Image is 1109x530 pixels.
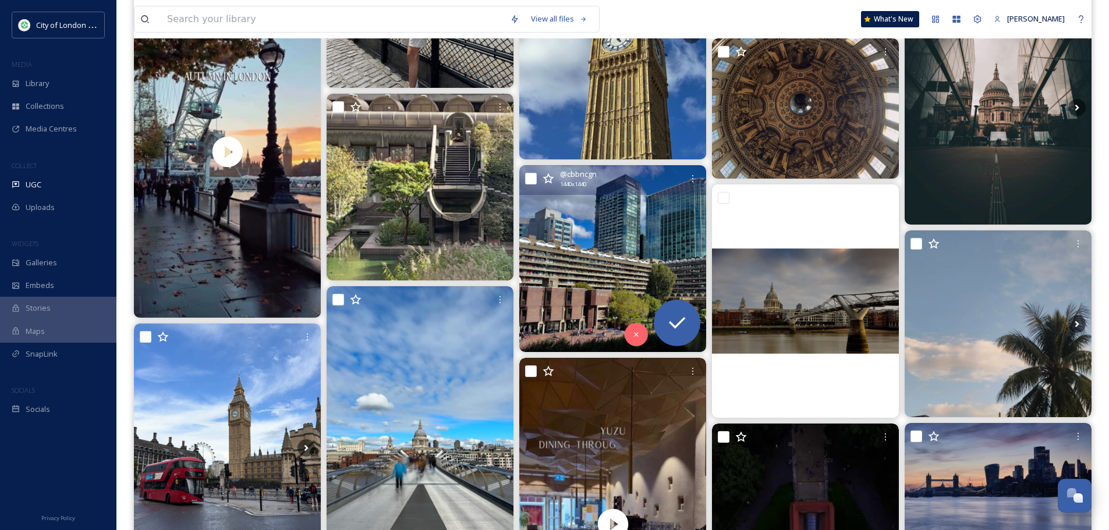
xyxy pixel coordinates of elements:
span: Stories [26,303,51,314]
span: SnapLink [26,348,58,360]
a: [PERSON_NAME] [988,8,1071,30]
span: Maps [26,326,45,337]
a: Privacy Policy [41,510,75,524]
span: City of London Corporation [36,19,130,30]
span: Collections [26,101,64,112]
span: SOCIALS [12,386,35,394]
span: WIDGETS [12,239,38,248]
img: St Paul’s at dawn. London, September 2025. OM System OM-1, M.Zuiko 12-40mm f2.8 Pro. : : : : Proc... [712,184,899,418]
a: View all files [525,8,593,30]
span: Uploads [26,202,55,213]
span: Galleries [26,257,57,268]
span: @ cbbncgn [560,169,597,180]
img: #london #uk #england #travel #reise #barbican [327,94,513,280]
a: What's New [861,11,919,27]
button: Open Chat [1058,479,1092,513]
img: "Some times silence feels pleasure" #skyfall #skyblue #sky_captures #skyphoto #skygarden #skyisth... [905,230,1092,417]
span: Library [26,78,49,89]
span: Socials [26,404,50,415]
span: Embeds [26,280,54,291]
input: Search your library [161,6,504,32]
span: UGC [26,179,41,190]
span: MEDIA [12,60,32,69]
span: Privacy Policy [41,514,75,522]
span: Media Centres [26,123,77,134]
span: [PERSON_NAME] [1007,13,1065,24]
img: #london #uk #england #travel #reise #barbican [519,165,706,352]
span: COLLECT [12,161,37,170]
span: 1440 x 1440 [560,180,586,188]
img: #london #uk #england #travel #reise #stpaulscathedral [712,38,899,179]
img: 354633849_641918134643224_7365946917959491822_n.jpg [19,19,30,31]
